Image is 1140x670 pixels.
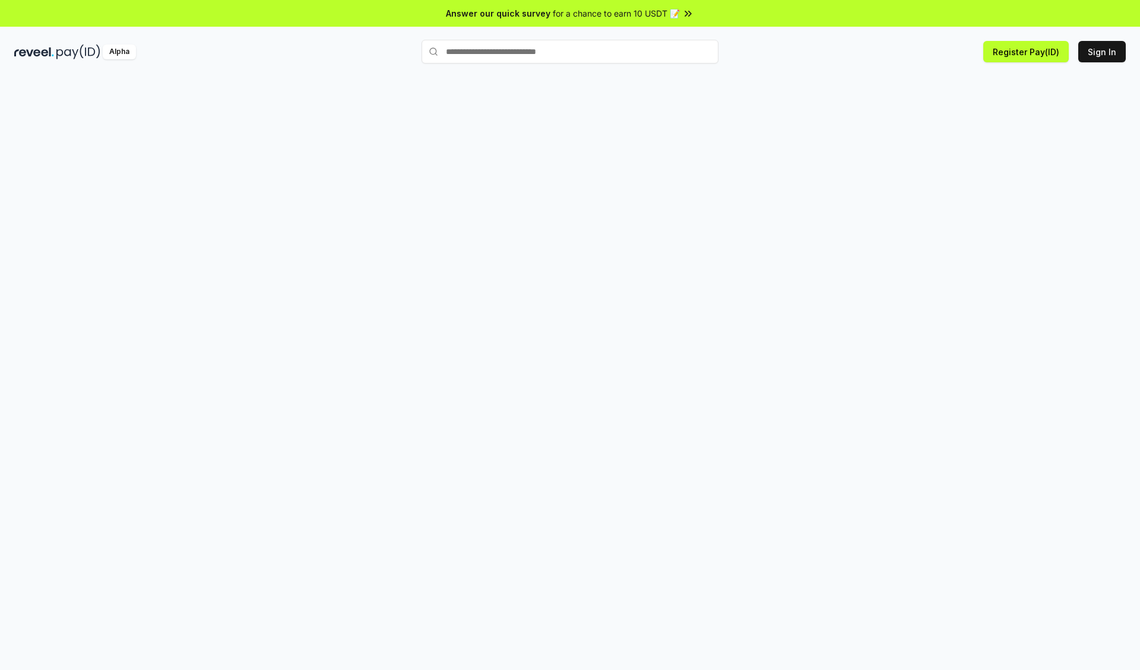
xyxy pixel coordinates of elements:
span: Answer our quick survey [446,7,550,20]
img: reveel_dark [14,45,54,59]
button: Sign In [1078,41,1126,62]
div: Alpha [103,45,136,59]
span: for a chance to earn 10 USDT 📝 [553,7,680,20]
button: Register Pay(ID) [983,41,1069,62]
img: pay_id [56,45,100,59]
